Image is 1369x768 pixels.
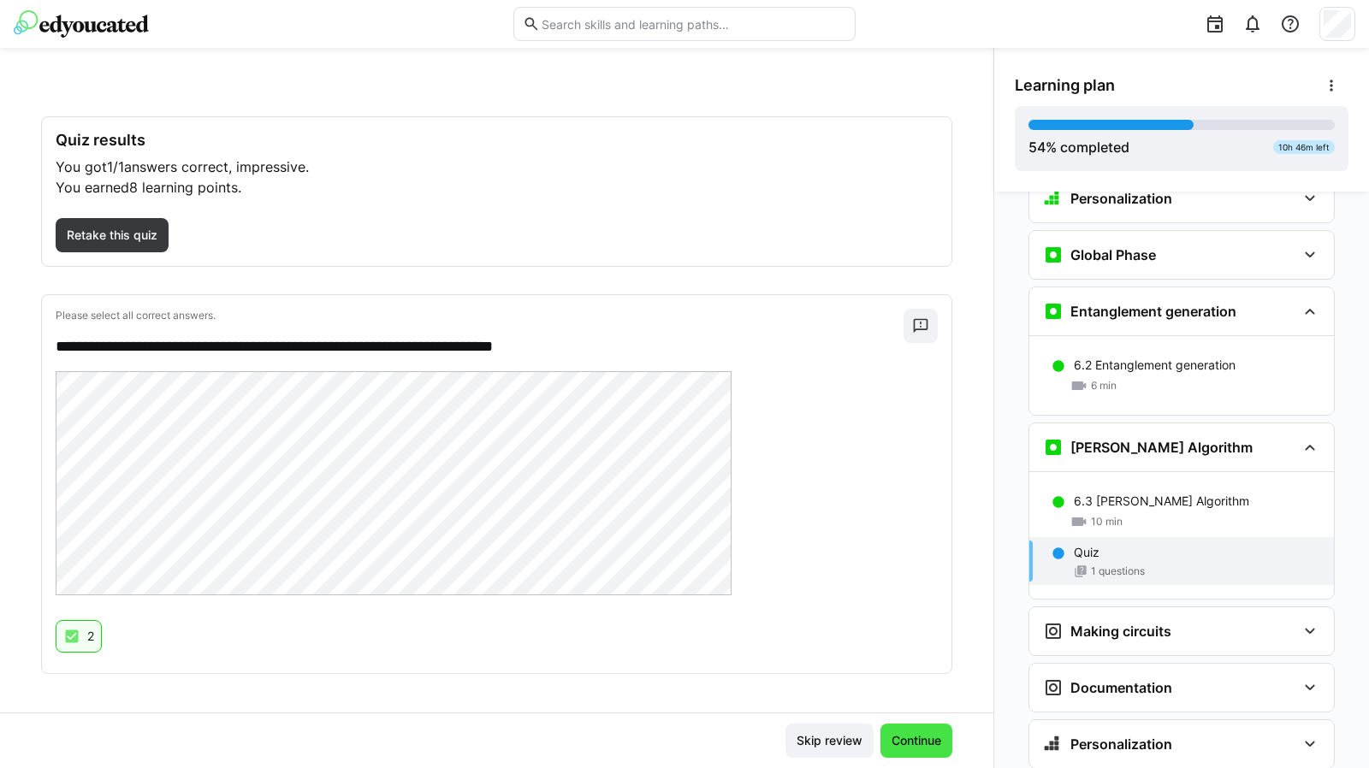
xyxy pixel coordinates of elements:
h3: Documentation [1070,679,1172,696]
p: 6.2 Entanglement generation [1074,357,1236,374]
span: Continue [889,732,944,749]
span: Retake this quiz [64,227,160,244]
h3: Personalization [1070,190,1172,207]
span: 8 learning points [129,179,238,196]
button: Continue [880,724,952,758]
h3: Personalization [1070,736,1172,753]
span: 1 questions [1091,564,1145,578]
div: % completed [1028,137,1129,157]
h3: [PERSON_NAME] Algorithm [1070,439,1253,456]
p: 2 [87,628,94,645]
h3: Entanglement generation [1070,303,1236,320]
h3: Quiz results [56,131,938,150]
h3: Global Phase [1070,246,1156,263]
span: Skip review [794,732,865,749]
span: 1/1 [107,158,124,175]
input: Search skills and learning paths… [540,16,846,32]
button: Retake this quiz [56,218,169,252]
p: Please select all correct answers. [56,309,904,322]
span: Learning plan [1015,76,1115,95]
p: Quiz [1074,544,1099,561]
h3: Making circuits [1070,623,1171,640]
span: 54 [1028,139,1046,156]
p: 6.3 [PERSON_NAME] Algorithm [1074,493,1249,510]
p: You got answers correct, impressive. [56,157,938,177]
p: You earned . [56,177,938,198]
button: Skip review [785,724,874,758]
div: 10h 46m left [1273,140,1335,154]
span: 10 min [1091,515,1123,529]
span: 6 min [1091,379,1117,393]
